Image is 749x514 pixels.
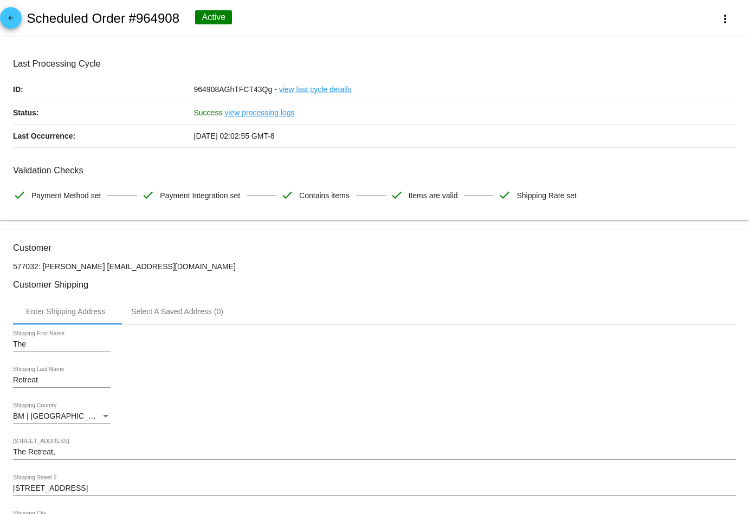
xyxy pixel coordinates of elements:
span: Payment Integration set [160,184,240,207]
span: Items are valid [409,184,458,207]
div: Active [195,10,232,24]
h2: Scheduled Order #964908 [27,11,179,26]
mat-icon: check [281,188,294,201]
h3: Customer Shipping [13,279,736,290]
span: Shipping Rate set [516,184,577,207]
span: Contains items [299,184,350,207]
mat-icon: check [141,188,154,201]
div: Select A Saved Address (0) [131,307,223,316]
span: BM | [GEOGRAPHIC_DATA] [13,412,109,420]
mat-icon: check [13,188,26,201]
mat-icon: more_vert [719,12,732,25]
input: Shipping First Name [13,340,111,349]
span: [DATE] 02:02:55 GMT-8 [194,132,275,140]
p: Last Occurrence: [13,125,194,147]
a: view last cycle details [279,78,352,101]
h3: Last Processing Cycle [13,58,736,69]
mat-select: Shipping Country [13,412,111,421]
span: 964908AGhTFCT43Qg - [194,85,277,94]
a: view processing logs [224,101,294,124]
input: Shipping Street 2 [13,484,736,493]
mat-icon: check [498,188,511,201]
div: Enter Shipping Address [26,307,105,316]
input: Shipping Street 1 [13,448,736,457]
span: Success [194,108,223,117]
input: Shipping Last Name [13,376,111,385]
mat-icon: check [390,188,403,201]
p: 577032: [PERSON_NAME] [EMAIL_ADDRESS][DOMAIN_NAME] [13,262,736,271]
span: Payment Method set [31,184,101,207]
h3: Customer [13,243,736,253]
p: Status: [13,101,194,124]
h3: Validation Checks [13,165,736,175]
p: ID: [13,78,194,101]
mat-icon: arrow_back [4,14,17,27]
